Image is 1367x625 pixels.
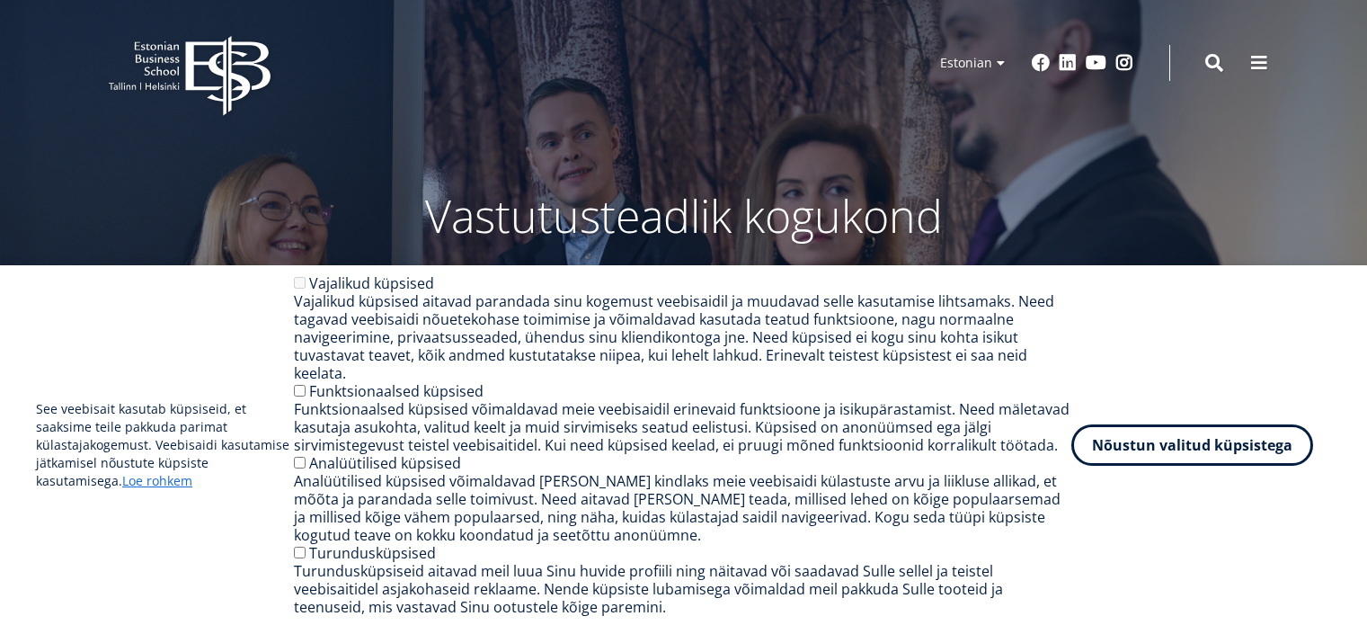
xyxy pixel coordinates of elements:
[294,292,1071,382] div: Vajalikud küpsised aitavad parandada sinu kogemust veebisaidil ja muudavad selle kasutamise lihts...
[309,381,484,401] label: Funktsionaalsed küpsised
[294,400,1071,454] div: Funktsionaalsed küpsised võimaldavad meie veebisaidil erinevaid funktsioone ja isikupärastamist. ...
[294,472,1071,544] div: Analüütilised küpsised võimaldavad [PERSON_NAME] kindlaks meie veebisaidi külastuste arvu ja liik...
[309,543,436,563] label: Turundusküpsised
[294,562,1071,616] div: Turundusküpsiseid aitavad meil luua Sinu huvide profiili ning näitavad või saadavad Sulle sellel ...
[122,472,192,490] a: Loe rohkem
[1059,54,1077,72] a: Linkedin
[1032,54,1050,72] a: Facebook
[309,273,434,293] label: Vajalikud küpsised
[36,400,294,490] p: See veebisait kasutab küpsiseid, et saaksime teile pakkuda parimat külastajakogemust. Veebisaidi ...
[1071,424,1313,466] button: Nõustun valitud küpsistega
[1086,54,1106,72] a: Youtube
[309,453,461,473] label: Analüütilised küpsised
[1115,54,1133,72] a: Instagram
[208,189,1160,243] p: Vastutusteadlik kogukond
